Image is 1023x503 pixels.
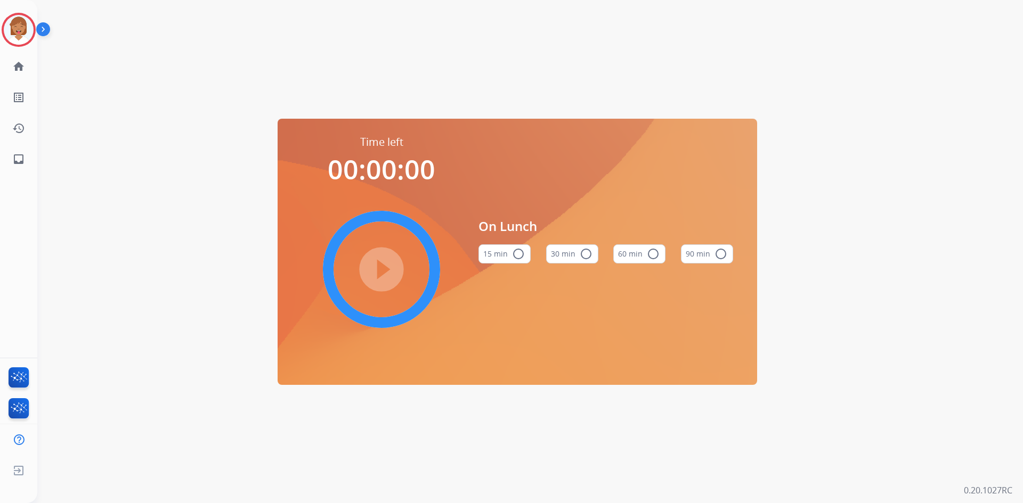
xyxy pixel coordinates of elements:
[360,135,403,150] span: Time left
[12,60,25,73] mat-icon: home
[328,151,435,187] span: 00:00:00
[647,248,660,260] mat-icon: radio_button_unchecked
[478,244,531,263] button: 15 min
[512,248,525,260] mat-icon: radio_button_unchecked
[12,153,25,166] mat-icon: inbox
[4,15,34,45] img: avatar
[12,122,25,135] mat-icon: history
[546,244,598,263] button: 30 min
[613,244,665,263] button: 60 min
[715,248,727,260] mat-icon: radio_button_unchecked
[478,217,733,236] span: On Lunch
[12,91,25,104] mat-icon: list_alt
[964,484,1012,497] p: 0.20.1027RC
[580,248,592,260] mat-icon: radio_button_unchecked
[681,244,733,263] button: 90 min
